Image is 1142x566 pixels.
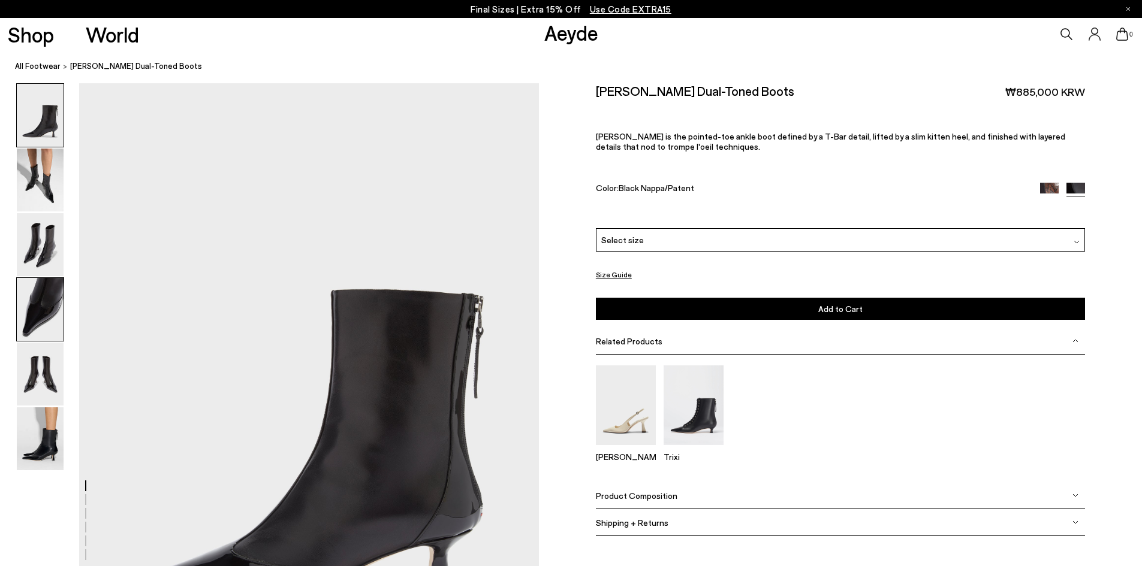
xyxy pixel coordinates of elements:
[596,183,1024,196] div: Color:
[596,491,677,501] span: Product Composition
[17,407,64,470] img: Sila Dual-Toned Boots - Image 6
[1072,338,1078,344] img: svg%3E
[596,365,656,445] img: Fernanda Slingback Pumps
[818,304,863,314] span: Add to Cart
[664,452,724,462] p: Trixi
[1072,492,1078,498] img: svg%3E
[596,298,1085,320] button: Add to Cart
[1005,84,1085,99] span: ₩885,000 KRW
[596,131,1085,152] p: [PERSON_NAME] is the pointed-toe ankle boot defined by a T-Bar detail, lifted by a slim kitten he...
[596,336,662,346] span: Related Products
[86,24,139,45] a: World
[70,60,202,72] span: [PERSON_NAME] Dual-Toned Boots
[1116,28,1128,41] a: 0
[590,4,671,14] span: Navigate to /collections/ss25-final-sizes
[596,517,668,528] span: Shipping + Returns
[17,278,64,341] img: Sila Dual-Toned Boots - Image 4
[664,437,724,462] a: Trixi Lace-Up Boots Trixi
[596,83,794,98] h2: [PERSON_NAME] Dual-Toned Boots
[17,213,64,276] img: Sila Dual-Toned Boots - Image 3
[544,20,598,45] a: Aeyde
[1074,239,1080,245] img: svg%3E
[619,183,694,193] span: Black Nappa/Patent
[664,365,724,445] img: Trixi Lace-Up Boots
[596,452,656,462] p: [PERSON_NAME]
[601,234,644,246] span: Select size
[596,437,656,462] a: Fernanda Slingback Pumps [PERSON_NAME]
[471,2,671,17] p: Final Sizes | Extra 15% Off
[17,343,64,405] img: Sila Dual-Toned Boots - Image 5
[17,149,64,211] img: Sila Dual-Toned Boots - Image 2
[17,84,64,147] img: Sila Dual-Toned Boots - Image 1
[8,24,54,45] a: Shop
[1128,31,1134,38] span: 0
[15,60,61,72] a: All Footwear
[596,267,632,282] button: Size Guide
[1072,519,1078,525] img: svg%3E
[15,50,1142,83] nav: breadcrumb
